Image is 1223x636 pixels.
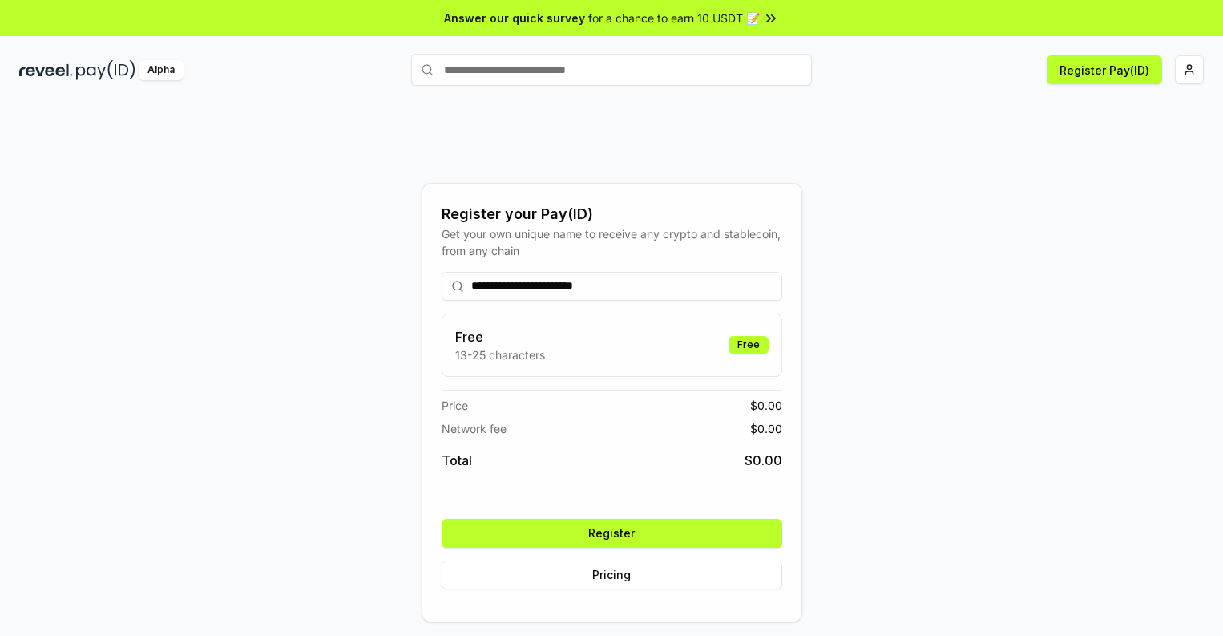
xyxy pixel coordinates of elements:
[588,10,760,26] span: for a chance to earn 10 USDT 📝
[750,397,782,414] span: $ 0.00
[442,225,782,259] div: Get your own unique name to receive any crypto and stablecoin, from any chain
[1047,55,1162,84] button: Register Pay(ID)
[442,451,472,470] span: Total
[455,327,545,346] h3: Free
[745,451,782,470] span: $ 0.00
[139,60,184,80] div: Alpha
[444,10,585,26] span: Answer our quick survey
[19,60,73,80] img: reveel_dark
[442,397,468,414] span: Price
[442,420,507,437] span: Network fee
[455,346,545,363] p: 13-25 characters
[750,420,782,437] span: $ 0.00
[442,519,782,548] button: Register
[442,203,782,225] div: Register your Pay(ID)
[76,60,135,80] img: pay_id
[729,336,769,354] div: Free
[442,561,782,589] button: Pricing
